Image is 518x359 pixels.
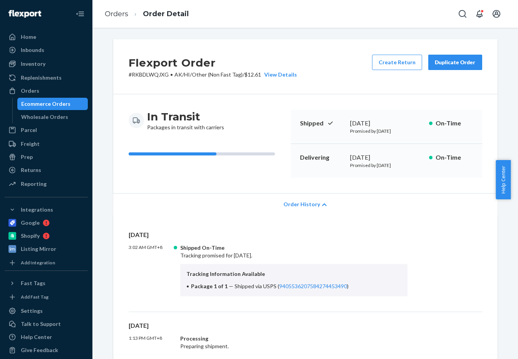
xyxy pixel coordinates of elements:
[5,344,88,356] button: Give Feedback
[21,333,52,341] div: Help Center
[21,320,61,328] div: Talk to Support
[5,31,88,43] a: Home
[350,128,423,134] p: Promised by [DATE]
[455,6,470,22] button: Open Search Box
[129,55,297,71] h2: Flexport Order
[489,6,504,22] button: Open account menu
[105,10,128,18] a: Orders
[17,111,88,123] a: Wholesale Orders
[8,10,41,18] img: Flexport logo
[147,110,224,124] h3: In Transit
[5,85,88,97] a: Orders
[5,292,88,302] a: Add Fast Tag
[5,164,88,176] a: Returns
[5,217,88,229] a: Google
[129,71,297,78] p: # RKBDLWQJXG / $12.61
[21,346,58,354] div: Give Feedback
[21,74,62,82] div: Replenishments
[21,140,40,148] div: Freight
[21,279,45,287] div: Fast Tags
[21,100,70,108] div: Ecommerce Orders
[350,153,423,162] div: [DATE]
[129,335,174,350] p: 1:13 PM GMT+8
[21,60,45,68] div: Inventory
[99,3,195,25] ol: breadcrumbs
[21,180,47,188] div: Reporting
[5,44,88,56] a: Inbounds
[372,55,422,70] button: Create Return
[235,283,349,289] span: Shipped via USPS ( )
[428,55,482,70] button: Duplicate Order
[496,160,511,199] button: Help Center
[21,259,55,266] div: Add Integration
[5,58,88,70] a: Inventory
[186,270,402,278] p: Tracking Information Available
[21,153,33,161] div: Prep
[174,71,243,78] span: AK/HI/Other (Non Fast Tag)
[5,124,88,136] a: Parcel
[229,283,233,289] span: —
[21,166,41,174] div: Returns
[300,119,344,128] p: Shipped
[21,113,68,121] div: Wholesale Orders
[21,87,39,95] div: Orders
[5,151,88,163] a: Prep
[191,283,228,289] span: Package 1 of 1
[300,153,344,162] p: Delivering
[350,162,423,169] p: Promised by [DATE]
[180,244,408,252] div: Shipped On-Time
[5,230,88,242] a: Shopify
[5,258,88,267] a: Add Integration
[72,6,88,22] button: Close Navigation
[5,243,88,255] a: Listing Mirror
[180,335,408,350] div: Preparing shipment.
[180,335,408,342] div: Processing
[129,230,482,239] p: [DATE]
[21,307,43,315] div: Settings
[350,119,423,128] div: [DATE]
[435,58,476,66] div: Duplicate Order
[21,219,40,227] div: Google
[436,119,473,128] p: On-Time
[261,71,297,78] button: View Details
[283,200,320,208] span: Order History
[21,33,36,41] div: Home
[147,110,224,131] div: Packages in transit with carriers
[17,98,88,110] a: Ecommerce Orders
[5,331,88,343] a: Help Center
[143,10,189,18] a: Order Detail
[5,72,88,84] a: Replenishments
[21,46,44,54] div: Inbounds
[436,153,473,162] p: On-Time
[5,277,88,289] button: Fast Tags
[21,126,37,134] div: Parcel
[279,283,347,289] a: 9405536207584274453490
[5,178,88,190] a: Reporting
[5,318,88,330] a: Talk to Support
[21,245,56,253] div: Listing Mirror
[5,305,88,317] a: Settings
[180,244,408,296] div: Tracking promised for [DATE].
[129,244,174,296] p: 3:02 AM GMT+8
[5,138,88,150] a: Freight
[129,321,482,330] p: [DATE]
[21,294,49,300] div: Add Fast Tag
[5,204,88,216] button: Integrations
[21,206,53,214] div: Integrations
[472,6,487,22] button: Open notifications
[21,232,40,240] div: Shopify
[170,71,173,78] span: •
